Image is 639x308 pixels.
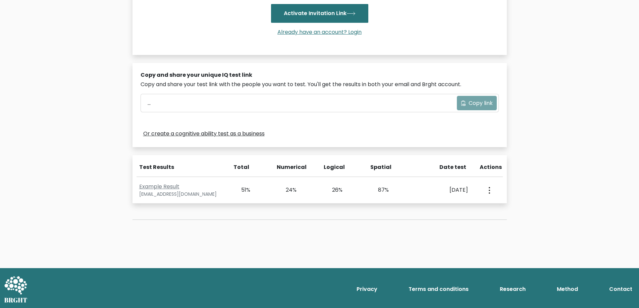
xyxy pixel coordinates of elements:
[277,186,297,194] div: 24%
[231,186,251,194] div: 51%
[606,283,635,296] a: Contact
[324,186,343,194] div: 26%
[417,163,472,171] div: Date test
[230,163,250,171] div: Total
[139,163,222,171] div: Test Results
[139,191,223,198] div: [EMAIL_ADDRESS][DOMAIN_NAME]
[497,283,528,296] a: Research
[139,183,179,190] a: Example Result
[141,71,499,79] div: Copy and share your unique IQ test link
[277,163,296,171] div: Numerical
[406,283,471,296] a: Terms and conditions
[416,186,468,194] div: [DATE]
[370,163,390,171] div: Spatial
[480,163,503,171] div: Actions
[275,28,364,36] a: Already have an account? Login
[370,186,389,194] div: 87%
[141,80,499,88] div: Copy and share your test link with the people you want to test. You'll get the results in both yo...
[554,283,581,296] a: Method
[271,4,368,23] button: Activate Invitation Link
[324,163,343,171] div: Logical
[354,283,380,296] a: Privacy
[143,130,265,138] a: Or create a cognitive ability test as a business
